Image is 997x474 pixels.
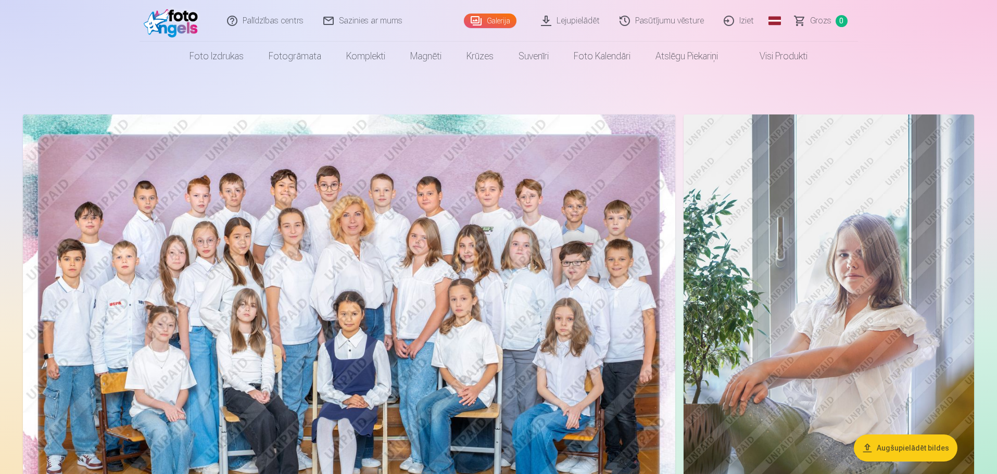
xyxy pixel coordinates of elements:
[398,42,454,71] a: Magnēti
[810,15,831,27] span: Grozs
[836,15,848,27] span: 0
[730,42,820,71] a: Visi produkti
[454,42,506,71] a: Krūzes
[506,42,561,71] a: Suvenīri
[144,4,204,37] img: /fa1
[177,42,256,71] a: Foto izdrukas
[334,42,398,71] a: Komplekti
[561,42,643,71] a: Foto kalendāri
[854,434,957,462] button: Augšupielādēt bildes
[643,42,730,71] a: Atslēgu piekariņi
[464,14,516,28] a: Galerija
[256,42,334,71] a: Fotogrāmata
